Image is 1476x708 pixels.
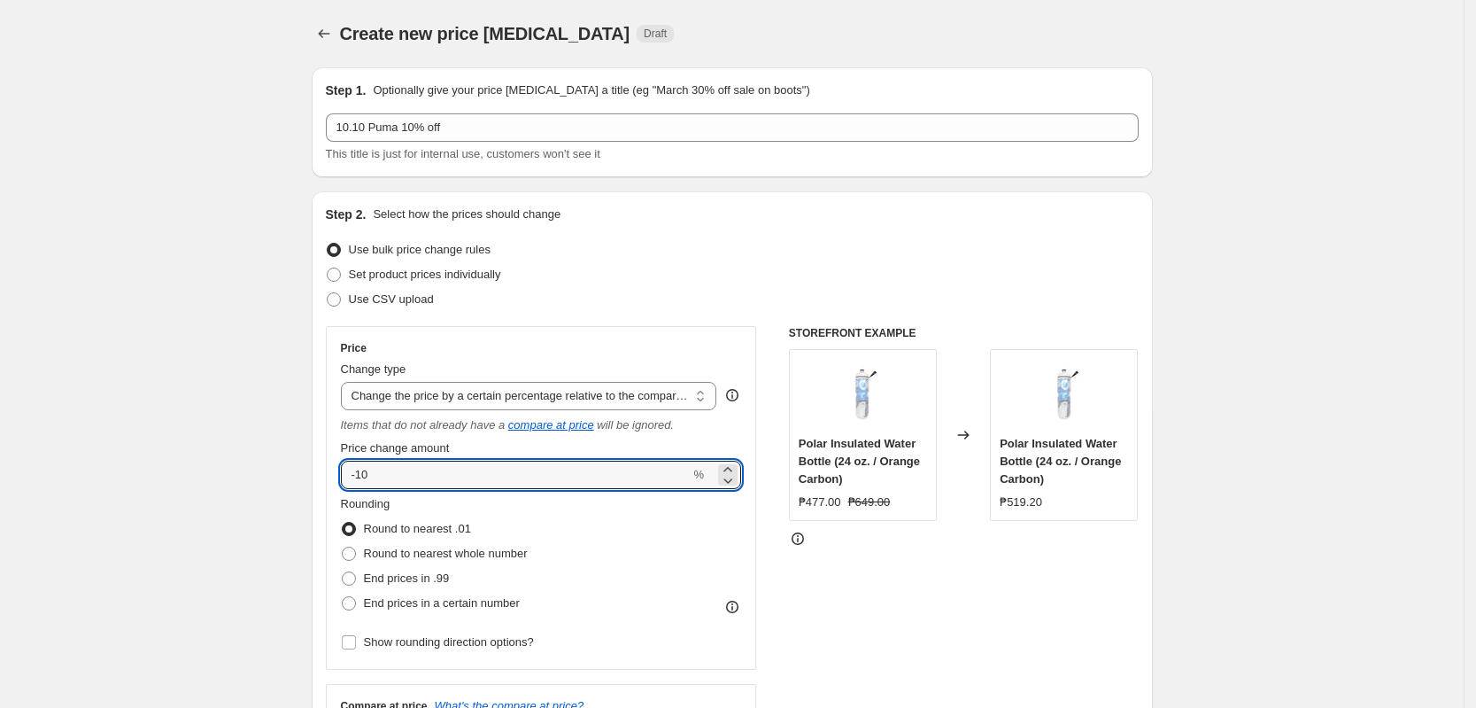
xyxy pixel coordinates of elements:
button: compare at price [508,418,594,432]
input: -20 [341,461,691,489]
input: 30% off holiday sale [326,113,1139,142]
div: ₱477.00 [799,494,841,511]
span: Round to nearest whole number [364,547,528,560]
span: End prices in .99 [364,572,450,585]
span: Set product prices individually [349,268,501,281]
p: Optionally give your price [MEDICAL_DATA] a title (eg "March 30% off sale on boots") [373,82,809,99]
img: 174437_a_80x.jpg [1029,359,1100,430]
span: End prices in a certain number [364,596,520,610]
h3: Price [341,341,367,355]
span: Draft [644,27,667,41]
span: Use bulk price change rules [349,243,491,256]
span: This title is just for internal use, customers won't see it [326,147,600,160]
div: ₱519.20 [1000,494,1042,511]
div: help [723,386,741,404]
h2: Step 1. [326,82,367,99]
i: Items that do not already have a [341,418,506,432]
h2: Step 2. [326,206,367,223]
i: will be ignored. [597,418,674,432]
img: 174437_a_80x.jpg [827,359,898,430]
span: % [693,468,704,481]
span: Rounding [341,497,390,510]
span: Polar Insulated Water Bottle (24 oz. / Orange Carbon) [799,437,920,486]
button: Price change jobs [312,21,336,46]
p: Select how the prices should change [373,206,560,223]
strike: ₱649.00 [848,494,891,511]
span: Use CSV upload [349,292,434,306]
span: Price change amount [341,441,450,455]
span: Create new price [MEDICAL_DATA] [340,24,630,43]
span: Change type [341,362,406,376]
span: Show rounding direction options? [364,635,534,649]
h6: STOREFRONT EXAMPLE [789,326,1139,340]
span: Round to nearest .01 [364,522,471,535]
span: Polar Insulated Water Bottle (24 oz. / Orange Carbon) [1000,437,1121,486]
